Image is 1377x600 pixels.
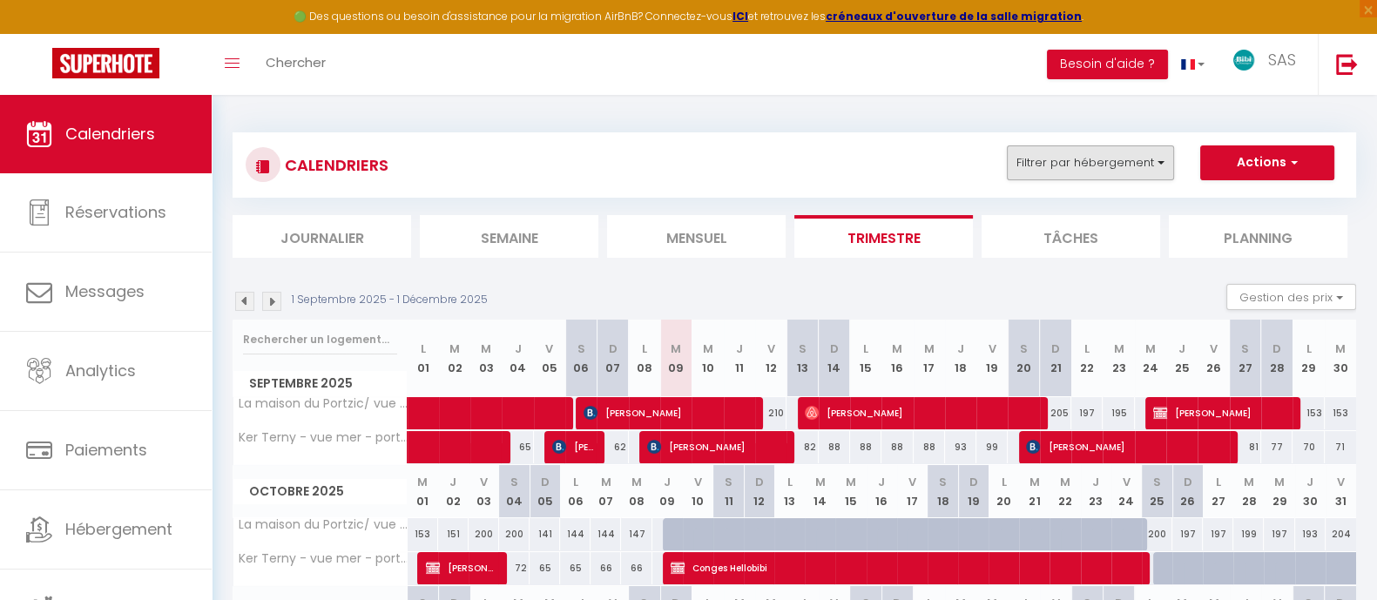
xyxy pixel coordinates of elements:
[850,431,881,463] div: 88
[1272,340,1281,357] abbr: D
[1336,53,1358,75] img: logout
[236,518,410,531] span: La maison du Portzic/ vue mer / wifi
[1233,465,1264,518] th: 28
[1142,465,1172,518] th: 25
[914,320,945,397] th: 17
[1145,340,1156,357] abbr: M
[65,518,172,540] span: Hébergement
[1002,474,1007,490] abbr: L
[591,552,621,584] div: 66
[545,340,553,357] abbr: V
[881,320,913,397] th: 16
[470,320,502,397] th: 03
[1335,340,1346,357] abbr: M
[597,431,628,463] div: 62
[1293,397,1324,429] div: 153
[815,474,826,490] abbr: M
[233,371,407,396] span: Septembre 2025
[1020,340,1028,357] abbr: S
[1071,397,1103,429] div: 197
[1007,145,1174,180] button: Filtrer par hébergement
[1081,465,1111,518] th: 23
[1114,340,1124,357] abbr: M
[957,340,964,357] abbr: J
[652,465,683,518] th: 09
[945,320,976,397] th: 18
[908,474,916,490] abbr: V
[233,215,411,258] li: Journalier
[591,518,621,550] div: 144
[560,552,591,584] div: 65
[1306,474,1313,490] abbr: J
[243,324,397,355] input: Rechercher un logement...
[924,340,935,357] abbr: M
[530,552,560,584] div: 65
[499,465,530,518] th: 04
[881,431,913,463] div: 88
[1103,397,1134,429] div: 195
[819,431,850,463] div: 88
[584,396,751,429] span: [PERSON_NAME]
[694,474,702,490] abbr: V
[65,360,136,381] span: Analytics
[1268,49,1296,71] span: SAS
[1153,474,1161,490] abbr: S
[65,123,155,145] span: Calendriers
[725,474,732,490] abbr: S
[914,431,945,463] div: 88
[805,465,835,518] th: 14
[65,201,166,223] span: Réservations
[660,320,692,397] th: 09
[292,292,488,308] p: 1 Septembre 2025 - 1 Décembre 2025
[601,474,611,490] abbr: M
[1241,340,1249,357] abbr: S
[560,465,591,518] th: 06
[683,465,713,518] th: 10
[591,465,621,518] th: 07
[510,474,518,490] abbr: S
[1218,34,1318,95] a: ... SAS
[534,320,565,397] th: 05
[1230,320,1261,397] th: 27
[417,474,428,490] abbr: M
[560,518,591,550] div: 144
[799,340,807,357] abbr: S
[408,465,438,518] th: 01
[826,9,1082,24] a: créneaux d'ouverture de la salle migration
[1274,474,1285,490] abbr: M
[280,145,388,185] h3: CALENDRIERS
[755,320,786,397] th: 12
[1326,518,1356,550] div: 204
[1295,465,1326,518] th: 30
[664,474,671,490] abbr: J
[976,320,1008,397] th: 19
[469,518,499,550] div: 200
[755,397,786,429] div: 210
[1244,474,1254,490] abbr: M
[805,396,1035,429] span: [PERSON_NAME]
[1326,465,1356,518] th: 31
[565,320,597,397] th: 06
[52,48,159,78] img: Super Booking
[502,320,533,397] th: 04
[1325,431,1356,463] div: 71
[236,397,410,410] span: La maison du Portzic/ vue mer / wifi
[426,551,499,584] span: [PERSON_NAME]
[1230,431,1261,463] div: 81
[631,474,642,490] abbr: M
[499,552,530,584] div: 72
[573,474,578,490] abbr: L
[1172,518,1203,550] div: 197
[266,53,326,71] span: Chercher
[408,320,439,397] th: 01
[1111,465,1142,518] th: 24
[1008,320,1039,397] th: 20
[408,518,438,550] div: 153
[1047,50,1168,79] button: Besoin d'aide ?
[621,465,651,518] th: 08
[1264,518,1294,550] div: 197
[786,320,818,397] th: 13
[621,552,651,584] div: 66
[1050,465,1080,518] th: 22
